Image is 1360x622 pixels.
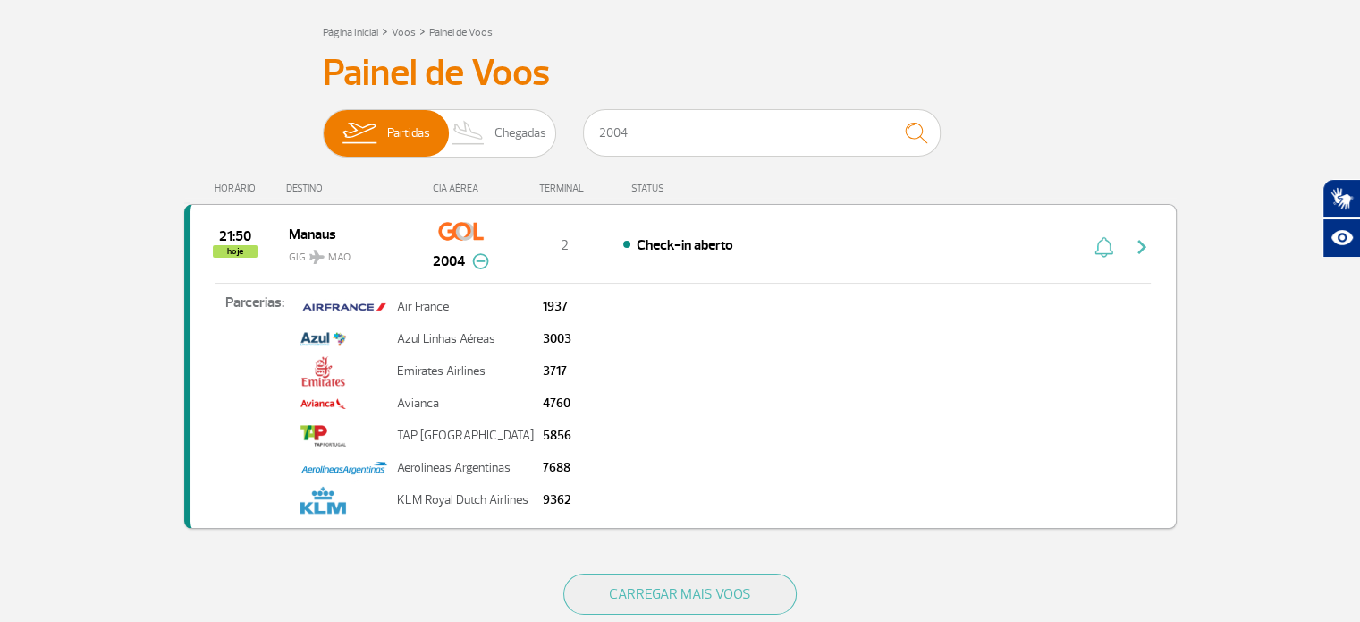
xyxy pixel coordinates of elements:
[397,430,534,442] p: TAP [GEOGRAPHIC_DATA]
[1322,218,1360,258] button: Abrir recursos assistivos.
[429,26,493,39] a: Painel de Voos
[622,183,768,194] div: STATUS
[397,462,534,474] p: Aerolineas Argentinas
[1131,236,1153,258] img: seta-direita-painel-voo.svg
[300,292,388,322] img: property-1airfrance.jpg
[543,333,571,345] p: 3003
[561,236,569,254] span: 2
[443,110,495,157] img: slider-desembarque
[190,183,287,194] div: HORÁRIO
[563,574,797,615] button: CARREGAR MAIS VOOS
[323,26,378,39] a: Página Inicial
[300,485,346,515] img: klm.png
[331,110,387,157] img: slider-embarque
[190,292,296,503] p: Parcerias:
[286,183,417,194] div: DESTINO
[543,397,571,410] p: 4760
[328,250,351,266] span: MAO
[289,240,403,266] span: GIG
[637,236,733,254] span: Check-in aberto
[300,453,388,483] img: Property%201%3DAEROLINEAS.jpg
[300,324,346,354] img: azul.png
[472,253,489,269] img: menos-info-painel-voo.svg
[419,21,426,41] a: >
[506,183,622,194] div: TERMINAL
[309,250,325,264] img: destiny_airplane.svg
[300,356,346,387] img: emirates.png
[397,365,534,378] p: Emirates Airlines
[1322,179,1360,258] div: Plugin de acessibilidade da Hand Talk.
[289,222,403,245] span: Manaus
[382,21,388,41] a: >
[213,245,258,258] span: hoje
[1094,236,1113,258] img: sino-painel-voo.svg
[397,301,534,313] p: Air France
[392,26,416,39] a: Voos
[323,51,1038,96] h3: Painel de Voos
[219,230,251,243] span: 2025-09-28 21:50:00
[543,462,571,474] p: 7688
[543,430,571,442] p: 5856
[583,109,941,157] input: Voo, cidade ou cia aérea
[433,251,465,272] span: 2004
[543,494,571,507] p: 9362
[543,301,571,313] p: 1937
[417,183,506,194] div: CIA AÉREA
[300,388,346,419] img: avianca.png
[387,110,430,157] span: Partidas
[1322,179,1360,218] button: Abrir tradutor de língua de sinais.
[397,494,534,507] p: KLM Royal Dutch Airlines
[494,110,546,157] span: Chegadas
[300,421,346,451] img: tap.png
[397,397,534,410] p: Avianca
[397,333,534,345] p: Azul Linhas Aéreas
[543,365,571,378] p: 3717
